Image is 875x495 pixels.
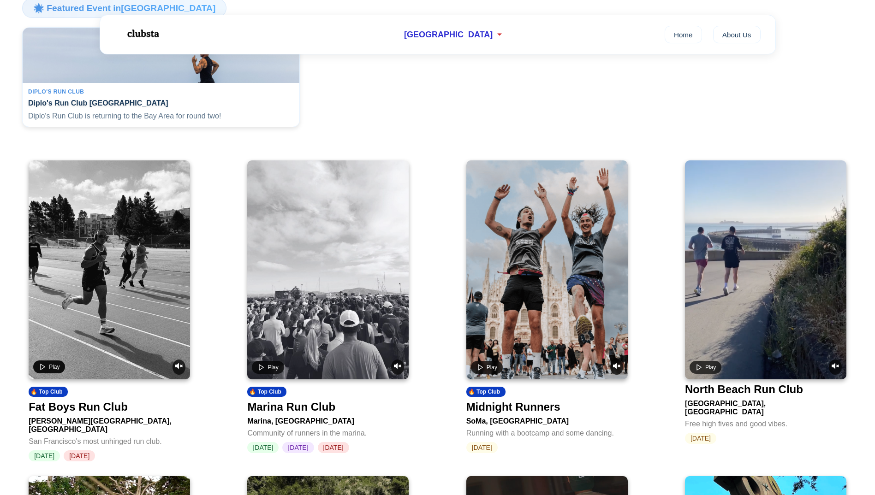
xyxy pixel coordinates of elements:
[610,359,623,375] button: Unmute video
[28,111,294,121] p: Diplo's Run Club is returning to the Bay Area for round two!
[466,387,506,397] div: 🔥 Top Club
[64,450,95,461] span: [DATE]
[829,359,842,375] button: Unmute video
[33,360,65,373] button: Play video
[471,361,503,374] button: Play video
[487,364,497,371] span: Play
[28,99,294,107] h4: Diplo's Run Club [GEOGRAPHIC_DATA]
[29,450,60,461] span: [DATE]
[690,361,721,374] button: Play video
[49,364,60,370] span: Play
[29,434,190,446] div: San Francisco's most unhinged run club.
[685,396,846,416] div: [GEOGRAPHIC_DATA], [GEOGRAPHIC_DATA]
[391,359,404,375] button: Unmute video
[115,22,170,45] img: Logo
[247,401,335,413] div: Marina Run Club
[685,160,846,444] a: Play videoUnmute videoNorth Beach Run Club[GEOGRAPHIC_DATA], [GEOGRAPHIC_DATA]Free high fives and...
[466,413,628,425] div: SoMa, [GEOGRAPHIC_DATA]
[28,88,294,95] div: Diplo's Run Club
[318,442,349,453] span: [DATE]
[685,383,803,396] div: North Beach Run Club
[705,364,716,371] span: Play
[29,160,190,461] a: Play videoUnmute video🔥 Top ClubFat Boys Run Club[PERSON_NAME][GEOGRAPHIC_DATA], [GEOGRAPHIC_DATA...
[466,401,560,413] div: Midnight Runners
[173,359,185,375] button: Unmute video
[247,387,286,397] div: 🔥 Top Club
[247,413,409,425] div: Marina, [GEOGRAPHIC_DATA]
[29,401,128,413] div: Fat Boys Run Club
[282,442,314,453] span: [DATE]
[247,425,409,437] div: Community of runners in the marina.
[252,361,284,374] button: Play video
[466,425,628,437] div: Running with a bootcamp and some dancing.
[466,442,498,453] span: [DATE]
[268,364,278,371] span: Play
[466,160,628,453] a: Play videoUnmute video🔥 Top ClubMidnight RunnersSoMa, [GEOGRAPHIC_DATA]Running with a bootcamp an...
[247,442,279,453] span: [DATE]
[685,416,846,428] div: Free high fives and good vibes.
[29,413,190,434] div: [PERSON_NAME][GEOGRAPHIC_DATA], [GEOGRAPHIC_DATA]
[247,160,409,453] a: Play videoUnmute video🔥 Top ClubMarina Run ClubMarina, [GEOGRAPHIC_DATA]Community of runners in t...
[29,387,68,397] div: 🔥 Top Club
[685,433,716,444] span: [DATE]
[713,26,761,43] a: About Us
[404,30,493,40] span: [GEOGRAPHIC_DATA]
[665,26,702,43] a: Home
